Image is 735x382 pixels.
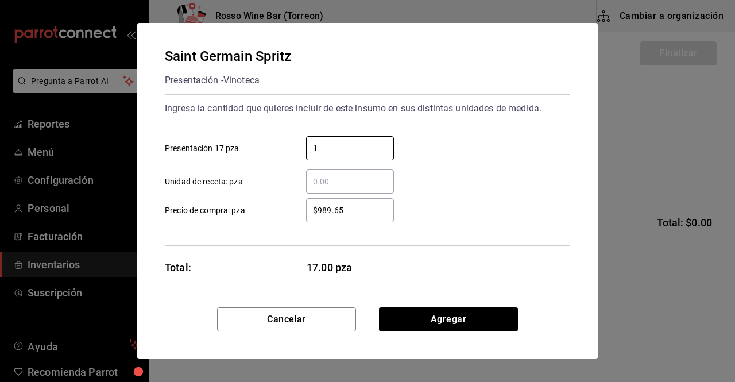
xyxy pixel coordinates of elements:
input: Precio de compra: pza [306,203,394,217]
input: Unidad de receta: pza [306,175,394,188]
input: Presentación 17 pza [306,141,394,155]
button: Agregar [379,307,518,331]
div: Total: [165,260,191,275]
span: 17.00 pza [307,260,394,275]
div: Ingresa la cantidad que quieres incluir de este insumo en sus distintas unidades de medida. [165,99,570,118]
div: Saint Germain Spritz [165,46,292,67]
div: Presentación - Vinoteca [165,71,292,90]
span: Precio de compra: pza [165,204,245,217]
button: Cancelar [217,307,356,331]
span: Unidad de receta: pza [165,176,243,188]
span: Presentación 17 pza [165,142,239,155]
